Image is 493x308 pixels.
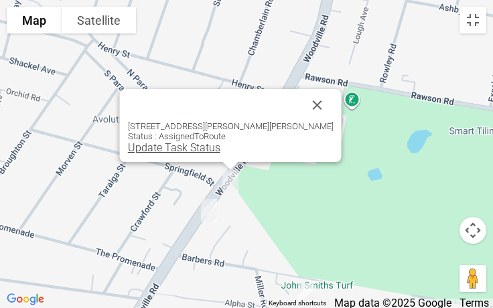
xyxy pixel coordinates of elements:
a: Update Task Status [128,141,220,154]
a: Click to see this area on Google Maps [3,291,48,308]
button: Map camera controls [460,217,486,244]
button: Keyboard shortcuts [269,299,326,308]
div: [STREET_ADDRESS][PERSON_NAME][PERSON_NAME] Status : AssignedToRoute [128,121,334,154]
div: 15 Woodville Road, CHESTER HILL NSW 2162<br>Status : AssignedToRoute<br><a href="/driver/booking/... [196,194,222,227]
button: Toggle fullscreen view [460,7,486,33]
button: Show satellite imagery [62,7,136,33]
button: Close [301,89,334,121]
div: 1 Woodville Road, CHESTER HILL NSW 2162<br>Status : AssignedToRoute<br><a href="/driver/booking/4... [217,164,244,198]
button: Show street map [7,7,62,33]
button: Drag Pegman onto the map to open Street View [460,265,486,292]
img: Google [3,291,48,308]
